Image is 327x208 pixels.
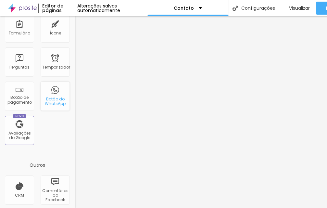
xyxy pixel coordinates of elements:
font: Comentários do Facebook [42,188,69,203]
font: Perguntas [9,64,30,70]
font: Visualizar [289,5,310,11]
font: Avaliações do Google [8,130,31,140]
font: Botão de pagamento [7,95,32,105]
font: Novo [15,114,24,118]
img: Ícone [233,6,238,11]
font: Contato [174,5,194,11]
font: Temporizador [42,64,70,70]
font: Configurações [241,5,275,11]
font: Formulário [9,30,30,36]
font: Alterações salvas automaticamente [77,3,120,14]
font: Outros [30,162,45,168]
font: Botão do WhatsApp [45,96,66,106]
button: Visualizar [279,2,316,15]
font: Ícone [50,30,61,36]
font: Editor de páginas [42,3,63,14]
font: CRM [15,192,24,198]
